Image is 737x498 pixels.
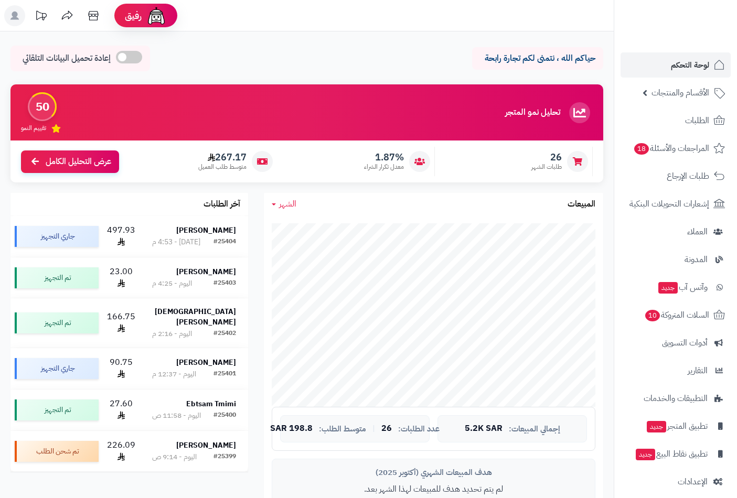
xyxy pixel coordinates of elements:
span: إجمالي المبيعات: [509,425,560,434]
span: أدوات التسويق [662,335,708,350]
span: المدونة [685,252,708,267]
span: تطبيق المتجر [646,419,708,434]
span: عرض التحليل الكامل [46,156,111,168]
span: وآتس آب [657,280,708,295]
strong: [PERSON_NAME] [176,440,236,451]
div: جاري التجهيز [15,358,99,379]
div: اليوم - 9:14 ص [152,452,197,462]
div: #25400 [213,410,236,421]
div: اليوم - 4:25 م [152,278,192,289]
a: أدوات التسويق [621,330,731,355]
div: #25404 [213,237,236,247]
p: لم يتم تحديد هدف للمبيعات لهذا الشهر بعد. [280,483,587,495]
a: العملاء [621,219,731,244]
span: الطلبات [685,113,709,128]
a: المدونة [621,247,731,272]
td: 497.93 [103,216,140,257]
span: 198.8 SAR [270,424,313,434]
td: 23.00 [103,257,140,298]
span: معدل تكرار الشراء [364,163,404,171]
span: عدد الطلبات: [398,425,440,434]
a: تطبيق نقاط البيعجديد [621,441,731,467]
strong: [DEMOGRAPHIC_DATA][PERSON_NAME] [155,306,236,328]
span: العملاء [687,224,708,239]
span: 1.87% [364,151,404,163]
div: اليوم - 12:37 م [152,369,196,380]
a: لوحة التحكم [621,52,731,78]
div: [DATE] - 4:53 م [152,237,200,247]
span: رفيق [125,9,142,22]
span: تقييم النمو [21,124,46,133]
td: 166.75 [103,298,140,348]
div: #25399 [213,452,236,462]
h3: آخر الطلبات [204,200,240,209]
a: وآتس آبجديد [621,275,731,300]
span: 5.2K SAR [465,424,503,434]
a: طلبات الإرجاع [621,164,731,189]
span: جديد [658,282,678,294]
a: التقارير [621,358,731,383]
h3: تحليل نمو المتجر [505,108,560,117]
a: تحديثات المنصة [28,5,54,29]
span: جديد [647,421,666,432]
span: التطبيقات والخدمات [644,391,708,406]
td: 90.75 [103,348,140,389]
span: 267.17 [198,151,247,163]
span: متوسط الطلب: [319,425,366,434]
div: اليوم - 11:58 ص [152,410,201,421]
div: تم التجهيز [15,267,99,288]
strong: Ebtsam Tmimi [186,398,236,409]
img: logo-2.png [666,8,727,30]
a: عرض التحليل الكامل [21,150,119,173]
div: اليوم - 2:16 م [152,329,192,339]
span: 10 [645,309,660,321]
span: تطبيق نقاط البيع [635,447,708,461]
strong: [PERSON_NAME] [176,225,236,236]
div: #25403 [213,278,236,289]
span: طلبات الإرجاع [667,169,709,183]
span: السلات المتروكة [644,308,709,322]
span: جديد [636,449,655,460]
a: الشهر [272,198,296,210]
span: | [372,425,375,432]
strong: [PERSON_NAME] [176,357,236,368]
h3: المبيعات [568,200,595,209]
a: السلات المتروكة10 [621,302,731,328]
span: الشهر [279,198,296,210]
a: تطبيق المتجرجديد [621,414,731,439]
div: تم التجهيز [15,312,99,333]
span: 26 [381,424,392,434]
div: #25401 [213,369,236,380]
a: الطلبات [621,108,731,133]
strong: [PERSON_NAME] [176,266,236,277]
div: #25402 [213,329,236,339]
img: ai-face.png [146,5,167,26]
a: إشعارات التحويلات البنكية [621,191,731,216]
span: متوسط طلب العميل [198,163,247,171]
span: التقارير [688,363,708,378]
span: المراجعات والأسئلة [633,141,709,156]
span: الأقسام والمنتجات [651,85,709,100]
td: 226.09 [103,431,140,472]
span: إشعارات التحويلات البنكية [629,197,709,211]
div: تم شحن الطلب [15,441,99,462]
span: طلبات الشهر [531,163,562,171]
a: الإعدادات [621,469,731,494]
span: 18 [634,143,649,155]
a: المراجعات والأسئلة18 [621,136,731,161]
div: تم التجهيز [15,399,99,420]
a: التطبيقات والخدمات [621,386,731,411]
span: إعادة تحميل البيانات التلقائي [23,52,111,64]
div: جاري التجهيز [15,226,99,247]
span: 26 [531,151,562,163]
td: 27.60 [103,389,140,430]
span: لوحة التحكم [671,58,709,72]
div: هدف المبيعات الشهري (أكتوبر 2025) [280,467,587,478]
p: حياكم الله ، نتمنى لكم تجارة رابحة [480,52,595,64]
span: الإعدادات [678,474,708,489]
